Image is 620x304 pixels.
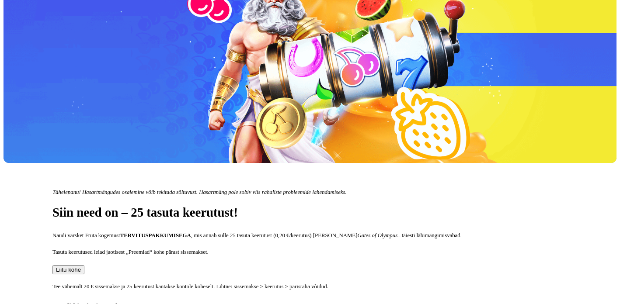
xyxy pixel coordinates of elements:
[52,231,568,240] p: Naudi värsket Fruta kogemust , mis annab sulle 25 tasuta keerutust (0,20 €/keerutus) [PERSON_NAME...
[52,283,568,291] p: Tee vähemalt 20 € sissemakse ja 25 keerutust kantakse kontole koheselt. Lihtne: sissemakse > keer...
[52,205,568,220] h1: Siin need on – 25 tasuta keerutust!
[52,248,568,256] p: Tasuta keerutused leiad jaotisest „Preemiad“ kohe pärast sissemakset.
[357,232,397,238] em: Gates of Olympus
[52,189,347,195] em: Tähelepanu! Hasartmängudes osalemine võib tekitada sõltuvust. Hasartmäng pole sobiv viis rahalist...
[52,265,84,274] button: Liitu kohe
[56,266,81,273] span: Liitu kohe
[120,232,191,238] strong: TERVITUSPAKKUMISEGA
